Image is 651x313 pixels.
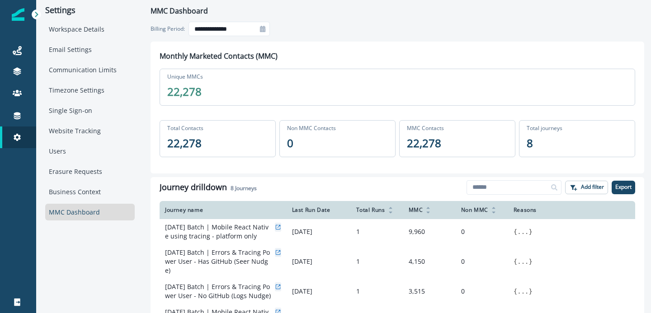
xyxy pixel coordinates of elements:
[527,135,533,151] p: 8
[351,219,403,244] td: 1
[167,124,203,132] p: Total Contacts
[45,102,135,119] div: Single Sign-on
[456,244,508,279] td: 0
[612,181,635,194] button: Export
[45,143,135,159] div: Users
[292,257,345,266] p: [DATE]
[529,258,533,265] span: }
[165,223,271,241] p: [DATE] Batch | Mobile React Native using tracing - platform only
[151,25,185,33] p: Billing Period:
[517,287,528,296] button: ...
[514,288,517,295] span: {
[565,181,608,194] button: Add filter
[403,219,456,244] td: 9,960
[517,227,528,236] button: ...
[45,41,135,58] div: Email Settings
[45,122,135,139] div: Website Tracking
[292,227,345,236] p: [DATE]
[615,184,632,190] p: Export
[409,205,450,215] div: MMC
[456,279,508,304] td: 0
[160,182,227,192] h1: Journey drilldown
[351,279,403,304] td: 1
[529,228,533,235] span: }
[403,244,456,279] td: 4,150
[45,21,135,37] div: Workspace Details
[581,184,604,190] p: Add filter
[12,8,24,21] img: Inflection
[292,287,345,296] p: [DATE]
[45,82,135,98] div: Timezone Settings
[407,135,441,151] p: 22,278
[351,244,403,279] td: 1
[529,288,533,295] span: }
[167,135,202,151] p: 22,278
[461,205,503,215] div: Non MMC
[167,73,203,81] p: Unique MMCs
[167,84,202,100] p: 22,278
[45,204,135,220] div: MMC Dashboard
[45,163,135,180] div: Erasure Requests
[403,279,456,304] td: 3,515
[45,61,135,78] div: Communication Limits
[231,185,257,192] h2: Journeys
[514,258,517,265] span: {
[527,124,562,132] p: Total journeys
[231,184,234,192] span: 8
[287,124,336,132] p: Non MMC Contacts
[45,183,135,200] div: Business Context
[517,257,528,266] button: ...
[514,228,517,235] span: {
[165,206,281,214] div: Journey name
[356,205,398,215] div: Total Runs
[514,206,630,214] div: Reasons
[160,51,635,61] p: Monthly Marketed Contacts (MMC)
[456,219,508,244] td: 0
[292,206,345,214] div: Last Run Date
[165,282,271,300] p: [DATE] Batch | Errors & Tracing Power User - No GitHub (Logs Nudge)
[165,248,271,275] p: [DATE] Batch | Errors & Tracing Power User - Has GitHub (Seer Nudge)
[45,5,135,15] p: Settings
[407,124,444,132] p: MMC Contacts
[287,135,293,151] p: 0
